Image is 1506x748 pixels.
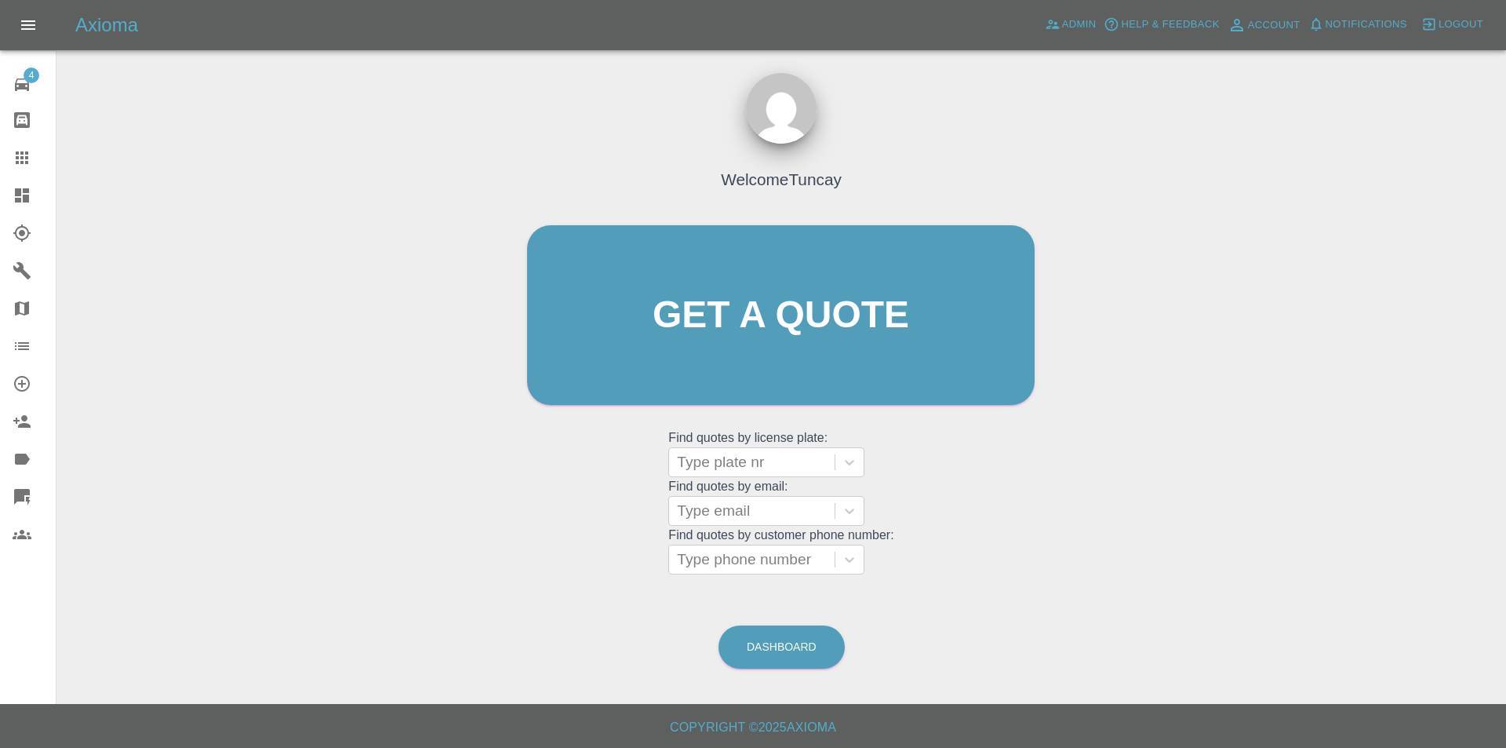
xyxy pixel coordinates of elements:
[1224,13,1304,38] a: Account
[668,480,893,526] grid: Find quotes by email:
[527,225,1035,405] a: Get a quote
[718,626,845,669] a: Dashboard
[1062,16,1097,34] span: Admin
[24,68,39,83] span: 4
[668,528,893,575] grid: Find quotes by customer phone number:
[1121,16,1219,34] span: Help & Feedback
[1041,13,1100,37] a: Admin
[1417,13,1487,37] button: Logout
[1304,13,1411,37] button: Notifications
[75,13,138,38] h5: Axioma
[1439,16,1483,34] span: Logout
[746,73,817,144] img: ...
[9,6,47,44] button: Open drawer
[1326,16,1407,34] span: Notifications
[1100,13,1223,37] button: Help & Feedback
[13,717,1493,739] h6: Copyright © 2025 Axioma
[1248,16,1300,35] span: Account
[721,167,842,192] h4: Welcome Tuncay
[668,431,893,477] grid: Find quotes by license plate:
